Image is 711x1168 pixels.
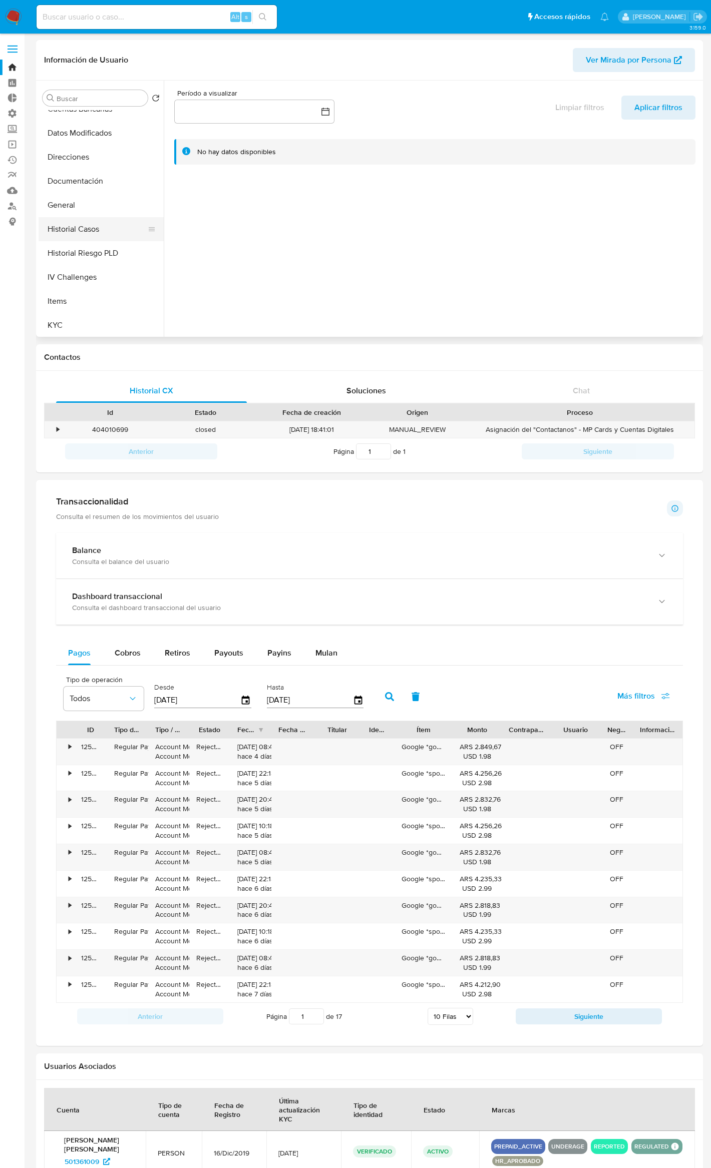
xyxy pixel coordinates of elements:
[62,421,158,438] div: 404010699
[633,12,689,22] p: manuel.flocco@mercadolibre.com
[65,443,217,459] button: Anterior
[39,313,164,337] button: KYC
[231,12,239,22] span: Alt
[260,407,363,417] div: Fecha de creación
[39,169,164,193] button: Documentación
[586,48,671,72] span: Ver Mirada por Persona
[39,121,164,145] button: Datos Modificados
[37,11,277,24] input: Buscar usuario o caso...
[377,407,458,417] div: Origen
[403,446,406,456] span: 1
[346,385,386,396] span: Soluciones
[158,421,253,438] div: closed
[152,94,160,105] button: Volver al orden por defecto
[39,289,164,313] button: Items
[600,13,609,21] a: Notificaciones
[252,10,273,24] button: search-icon
[573,48,695,72] button: Ver Mirada por Persona
[573,385,590,396] span: Chat
[39,217,156,241] button: Historial Casos
[39,193,164,217] button: General
[130,385,173,396] span: Historial CX
[253,421,370,438] div: [DATE] 18:41:01
[44,352,695,362] h1: Contactos
[44,55,128,65] h1: Información de Usuario
[39,145,164,169] button: Direcciones
[522,443,674,459] button: Siguiente
[47,94,55,102] button: Buscar
[39,265,164,289] button: IV Challenges
[165,407,246,417] div: Estado
[57,425,59,434] div: •
[534,12,590,22] span: Accesos rápidos
[39,241,164,265] button: Historial Riesgo PLD
[465,421,694,438] div: Asignación del "Contactanos" - MP Cards y Cuentas Digitales
[693,12,703,22] a: Salir
[370,421,465,438] div: MANUAL_REVIEW
[69,407,151,417] div: Id
[333,443,406,459] span: Página de
[245,12,248,22] span: s
[57,94,144,103] input: Buscar
[44,1061,695,1071] h2: Usuarios Asociados
[472,407,687,417] div: Proceso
